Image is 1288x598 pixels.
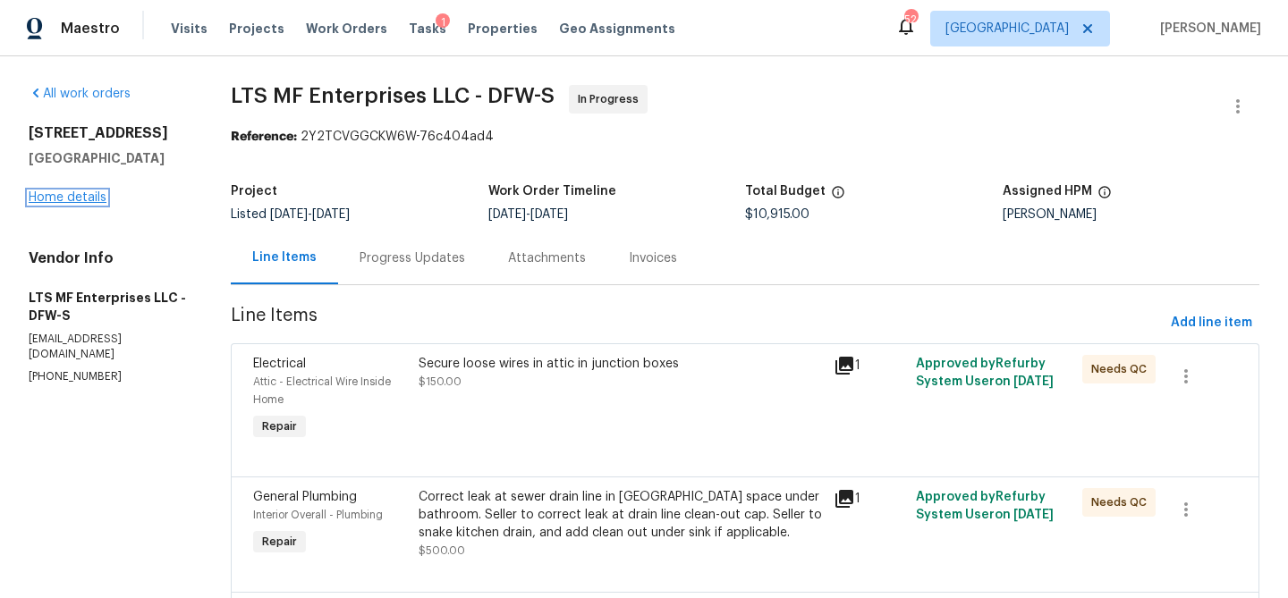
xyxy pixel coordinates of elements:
span: General Plumbing [253,491,357,503]
span: Approved by Refurby System User on [916,491,1054,521]
span: Projects [229,20,284,38]
span: - [270,208,350,221]
span: Attic - Electrical Wire Inside Home [253,376,391,405]
span: Needs QC [1091,360,1154,378]
span: Visits [171,20,208,38]
h5: Project [231,185,277,198]
span: $10,915.00 [745,208,809,221]
span: In Progress [578,90,646,108]
a: All work orders [29,88,131,100]
span: LTS MF Enterprises LLC - DFW-S [231,85,555,106]
a: Home details [29,191,106,204]
span: $500.00 [419,545,465,556]
span: Maestro [61,20,120,38]
span: [DATE] [1013,509,1054,521]
div: Attachments [508,249,586,267]
div: 1 [834,355,906,376]
span: [GEOGRAPHIC_DATA] [945,20,1069,38]
span: - [488,208,568,221]
span: Listed [231,208,350,221]
div: Secure loose wires in attic in junction boxes [419,355,822,373]
p: [PHONE_NUMBER] [29,369,188,384]
span: The hpm assigned to this work order. [1097,185,1112,208]
h4: Vendor Info [29,249,188,267]
span: [PERSON_NAME] [1153,20,1261,38]
span: [DATE] [1013,375,1054,388]
span: Work Orders [306,20,387,38]
span: Geo Assignments [559,20,675,38]
div: 2Y2TCVGGCKW6W-76c404ad4 [231,128,1259,146]
h2: [STREET_ADDRESS] [29,124,188,142]
div: 1 [436,13,450,31]
span: $150.00 [419,376,462,387]
span: [DATE] [270,208,308,221]
span: Approved by Refurby System User on [916,358,1054,388]
div: [PERSON_NAME] [1003,208,1259,221]
span: [DATE] [488,208,526,221]
h5: Assigned HPM [1003,185,1092,198]
h5: LTS MF Enterprises LLC - DFW-S [29,289,188,324]
div: Progress Updates [360,249,465,267]
div: 1 [834,488,906,510]
span: [DATE] [312,208,350,221]
span: Tasks [409,22,446,35]
span: Repair [255,533,304,551]
span: Needs QC [1091,493,1154,511]
span: Properties [468,20,538,38]
span: Interior Overall - Plumbing [253,510,383,520]
div: Invoices [629,249,677,267]
div: 52 [904,11,917,29]
div: Line Items [252,248,317,266]
h5: [GEOGRAPHIC_DATA] [29,149,188,167]
span: [DATE] [530,208,568,221]
h5: Total Budget [745,185,826,198]
p: [EMAIL_ADDRESS][DOMAIN_NAME] [29,332,188,362]
span: Electrical [253,358,306,370]
span: Add line item [1171,312,1252,334]
b: Reference: [231,131,297,143]
h5: Work Order Timeline [488,185,616,198]
button: Add line item [1164,307,1259,340]
span: The total cost of line items that have been proposed by Opendoor. This sum includes line items th... [831,185,845,208]
span: Line Items [231,307,1164,340]
div: Correct leak at sewer drain line in [GEOGRAPHIC_DATA] space under bathroom. Seller to correct lea... [419,488,822,542]
span: Repair [255,417,304,435]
